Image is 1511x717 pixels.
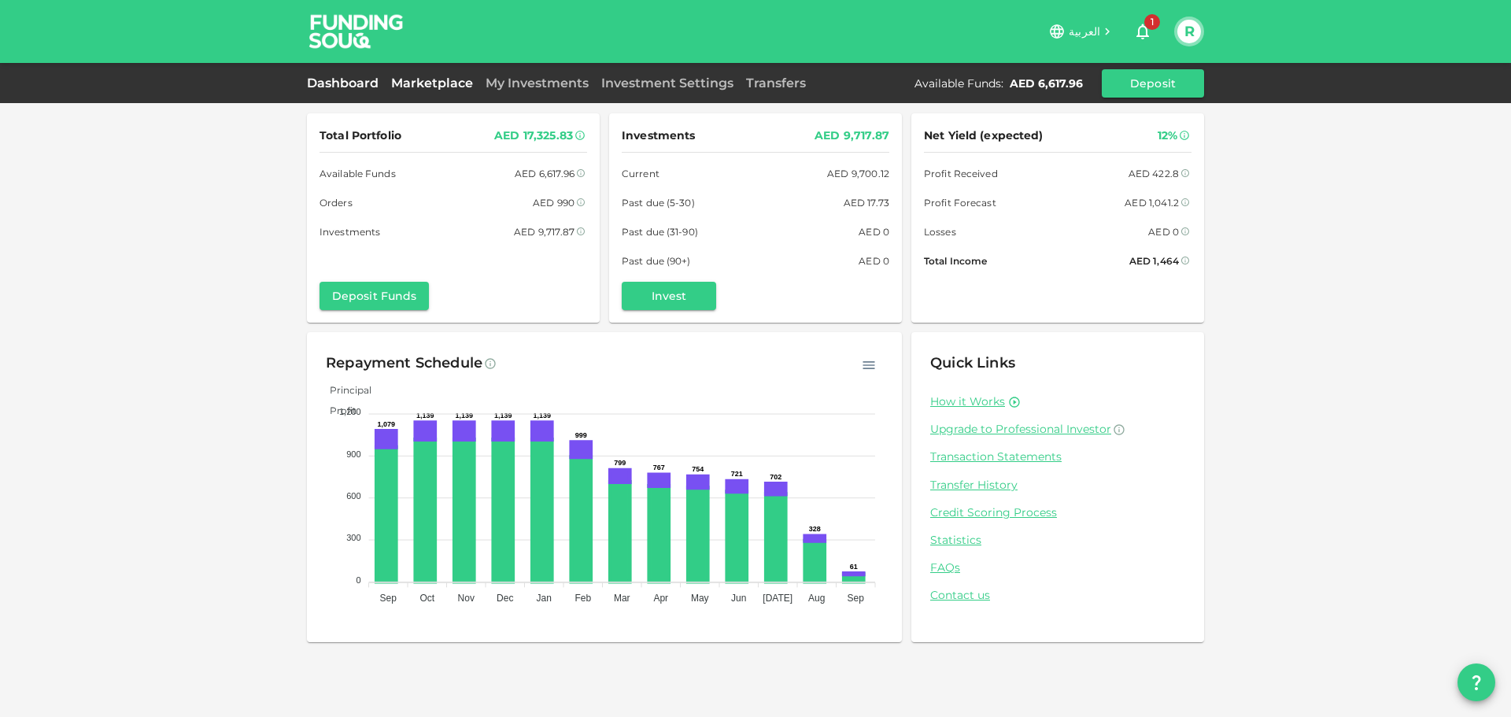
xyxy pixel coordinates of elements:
[380,593,397,604] tspan: Sep
[859,253,889,269] div: AED 0
[930,505,1185,520] a: Credit Scoring Process
[574,593,591,604] tspan: Feb
[827,165,889,182] div: AED 9,700.12
[815,126,889,146] div: AED 9,717.87
[622,126,695,146] span: Investments
[318,384,371,396] span: Principal
[1129,253,1179,269] div: AED 1,464
[1148,224,1179,240] div: AED 0
[1144,14,1160,30] span: 1
[419,593,434,604] tspan: Oct
[1102,69,1204,98] button: Deposit
[346,533,360,542] tspan: 300
[914,76,1003,91] div: Available Funds :
[614,593,630,604] tspan: Mar
[339,407,361,416] tspan: 1,200
[859,224,889,240] div: AED 0
[1010,76,1083,91] div: AED 6,617.96
[537,593,552,604] tspan: Jan
[385,76,479,91] a: Marketplace
[533,194,574,211] div: AED 990
[458,593,475,604] tspan: Nov
[930,422,1111,436] span: Upgrade to Professional Investor
[622,194,695,211] span: Past due (5-30)
[930,422,1185,437] a: Upgrade to Professional Investor
[930,354,1015,371] span: Quick Links
[494,126,573,146] div: AED 17,325.83
[691,593,709,604] tspan: May
[1158,126,1177,146] div: 12%
[740,76,812,91] a: Transfers
[320,194,353,211] span: Orders
[1129,165,1179,182] div: AED 422.8
[924,253,987,269] span: Total Income
[622,165,659,182] span: Current
[930,588,1185,603] a: Contact us
[320,126,401,146] span: Total Portfolio
[479,76,595,91] a: My Investments
[763,593,792,604] tspan: [DATE]
[622,224,698,240] span: Past due (31-90)
[497,593,513,604] tspan: Dec
[930,478,1185,493] a: Transfer History
[930,533,1185,548] a: Statistics
[848,593,865,604] tspan: Sep
[356,575,360,585] tspan: 0
[320,282,429,310] button: Deposit Funds
[653,593,668,604] tspan: Apr
[1125,194,1179,211] div: AED 1,041.2
[731,593,746,604] tspan: Jun
[930,394,1005,409] a: How it Works
[924,165,998,182] span: Profit Received
[930,560,1185,575] a: FAQs
[622,282,716,310] button: Invest
[924,194,996,211] span: Profit Forecast
[514,224,574,240] div: AED 9,717.87
[515,165,574,182] div: AED 6,617.96
[844,194,889,211] div: AED 17.73
[622,253,691,269] span: Past due (90+)
[930,449,1185,464] a: Transaction Statements
[924,126,1044,146] span: Net Yield (expected)
[326,351,482,376] div: Repayment Schedule
[320,165,396,182] span: Available Funds
[346,491,360,501] tspan: 600
[1177,20,1201,43] button: R
[595,76,740,91] a: Investment Settings
[320,224,380,240] span: Investments
[346,449,360,459] tspan: 900
[924,224,956,240] span: Losses
[1457,663,1495,701] button: question
[1069,24,1100,39] span: العربية
[307,76,385,91] a: Dashboard
[808,593,825,604] tspan: Aug
[1127,16,1158,47] button: 1
[318,405,357,416] span: Profit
